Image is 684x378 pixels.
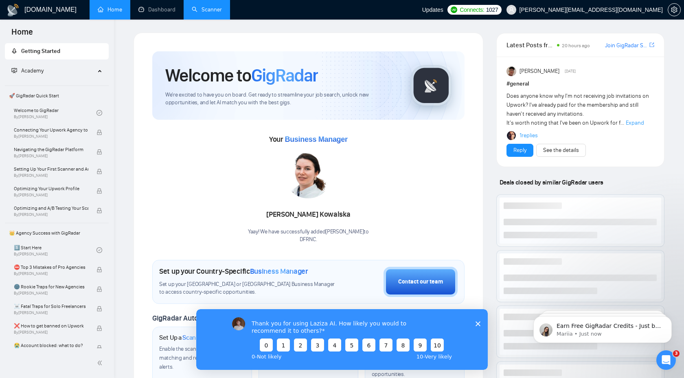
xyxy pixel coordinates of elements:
[7,4,20,17] img: logo
[97,359,105,367] span: double-left
[165,64,318,86] h1: Welcome to
[248,236,369,244] p: DFRNC .
[496,175,607,189] span: Deals closed by similar GigRadar users
[506,92,649,126] span: Does anyone know why I'm not receiving job invitations on Upwork? I've already paid for the membe...
[159,281,338,296] span: Set up your [GEOGRAPHIC_DATA] or [GEOGRAPHIC_DATA] Business Manager to access country-specific op...
[14,173,88,178] span: By [PERSON_NAME]
[14,291,88,296] span: By [PERSON_NAME]
[96,110,102,116] span: check-circle
[159,345,222,370] span: Enable the scanner for AI matching and real-time job alerts.
[14,126,88,134] span: Connecting Your Upwork Agency to GigRadar
[21,48,60,55] span: Getting Started
[673,350,680,357] span: 3
[14,263,88,271] span: ⛔ Top 3 Mistakes of Pro Agencies
[138,6,175,13] a: dashboardDashboard
[196,309,488,370] iframe: Survey by Vadym from GigRadar.io
[422,7,443,13] span: Updates
[506,144,533,157] button: Reply
[14,322,88,330] span: ❌ How to get banned on Upwork
[98,6,122,13] a: homeHome
[398,277,443,286] div: Contact our team
[96,169,102,174] span: lock
[182,334,205,342] span: Scanner
[513,146,526,155] a: Reply
[14,330,88,335] span: By [PERSON_NAME]
[11,67,44,74] span: Academy
[5,26,39,43] span: Home
[649,41,654,49] a: export
[159,267,308,276] h1: Set up your Country-Specific
[152,314,221,323] span: GigRadar Automation
[269,135,348,144] span: Your
[14,310,88,315] span: By [PERSON_NAME]
[96,247,102,253] span: check-circle
[509,7,514,13] span: user
[14,193,88,198] span: By [PERSON_NAME]
[520,132,538,140] a: 1replies
[11,68,17,73] span: fund-projection-screen
[14,283,88,291] span: 🌚 Rookie Traps for New Agencies
[14,134,88,139] span: By [PERSON_NAME]
[96,149,102,155] span: lock
[250,267,308,276] span: Business Manager
[165,91,398,107] span: We're excited to have you on board. Get ready to streamline your job search, unlock new opportuni...
[543,146,579,155] a: See the details
[11,48,17,54] span: rocket
[96,345,102,351] span: lock
[506,66,516,76] img: Randi Tovar
[14,145,88,154] span: Navigating the GigRadar Platform
[14,341,88,349] span: 😭 Account blocked: what to do?
[192,6,222,13] a: searchScanner
[605,41,648,50] a: Join GigRadar Slack Community
[96,325,102,331] span: lock
[626,119,644,126] span: Expand
[372,362,407,378] span: Never miss any opportunities.
[562,43,590,48] span: 20 hours ago
[96,208,102,213] span: lock
[6,225,108,241] span: 👑 Agency Success with GigRadar
[460,5,484,14] span: Connects:
[6,88,108,104] span: 🚀 GigRadar Quick Start
[536,144,586,157] button: See the details
[411,65,452,106] img: gigradar-logo.png
[14,204,88,212] span: Optimizing and A/B Testing Your Scanner for Better Results
[14,302,88,310] span: ☠️ Fatal Traps for Solo Freelancers
[649,42,654,48] span: export
[14,185,88,193] span: Optimizing Your Upwork Profile
[248,208,369,222] div: [PERSON_NAME] Kowalska
[668,7,680,13] span: setting
[5,43,109,59] li: Getting Started
[14,212,88,217] span: By [PERSON_NAME]
[248,228,369,244] div: Yaay! We have successfully added [PERSON_NAME] to
[96,306,102,312] span: lock
[384,267,458,297] button: Contact our team
[520,67,559,76] span: [PERSON_NAME]
[668,7,681,13] a: setting
[486,5,498,14] span: 1027
[565,68,576,75] span: [DATE]
[506,40,555,50] span: Latest Posts from the GigRadar Community
[284,149,333,198] img: 1717011939186-36.jpg
[251,64,318,86] span: GigRadar
[21,67,44,74] span: Academy
[96,286,102,292] span: lock
[14,154,88,158] span: By [PERSON_NAME]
